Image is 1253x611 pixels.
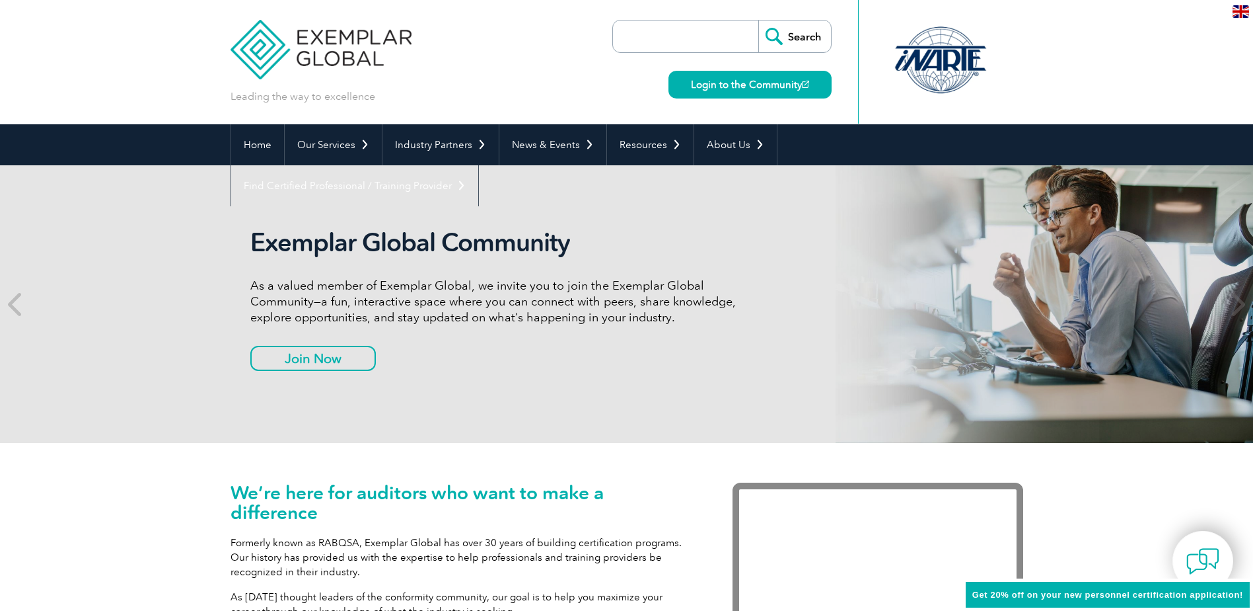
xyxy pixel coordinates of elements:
[382,124,499,165] a: Industry Partners
[250,346,376,371] a: Join Now
[250,227,746,258] h2: Exemplar Global Community
[231,483,693,522] h1: We’re here for auditors who want to make a difference
[972,590,1243,600] span: Get 20% off on your new personnel certification application!
[1186,545,1219,578] img: contact-chat.png
[231,89,375,104] p: Leading the way to excellence
[694,124,777,165] a: About Us
[231,536,693,579] p: Formerly known as RABQSA, Exemplar Global has over 30 years of building certification programs. O...
[231,165,478,206] a: Find Certified Professional / Training Provider
[802,81,809,88] img: open_square.png
[758,20,831,52] input: Search
[668,71,832,99] a: Login to the Community
[285,124,382,165] a: Our Services
[1233,5,1249,18] img: en
[250,278,746,325] p: As a valued member of Exemplar Global, we invite you to join the Exemplar Global Community—a fun,...
[231,124,284,165] a: Home
[499,124,606,165] a: News & Events
[607,124,694,165] a: Resources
